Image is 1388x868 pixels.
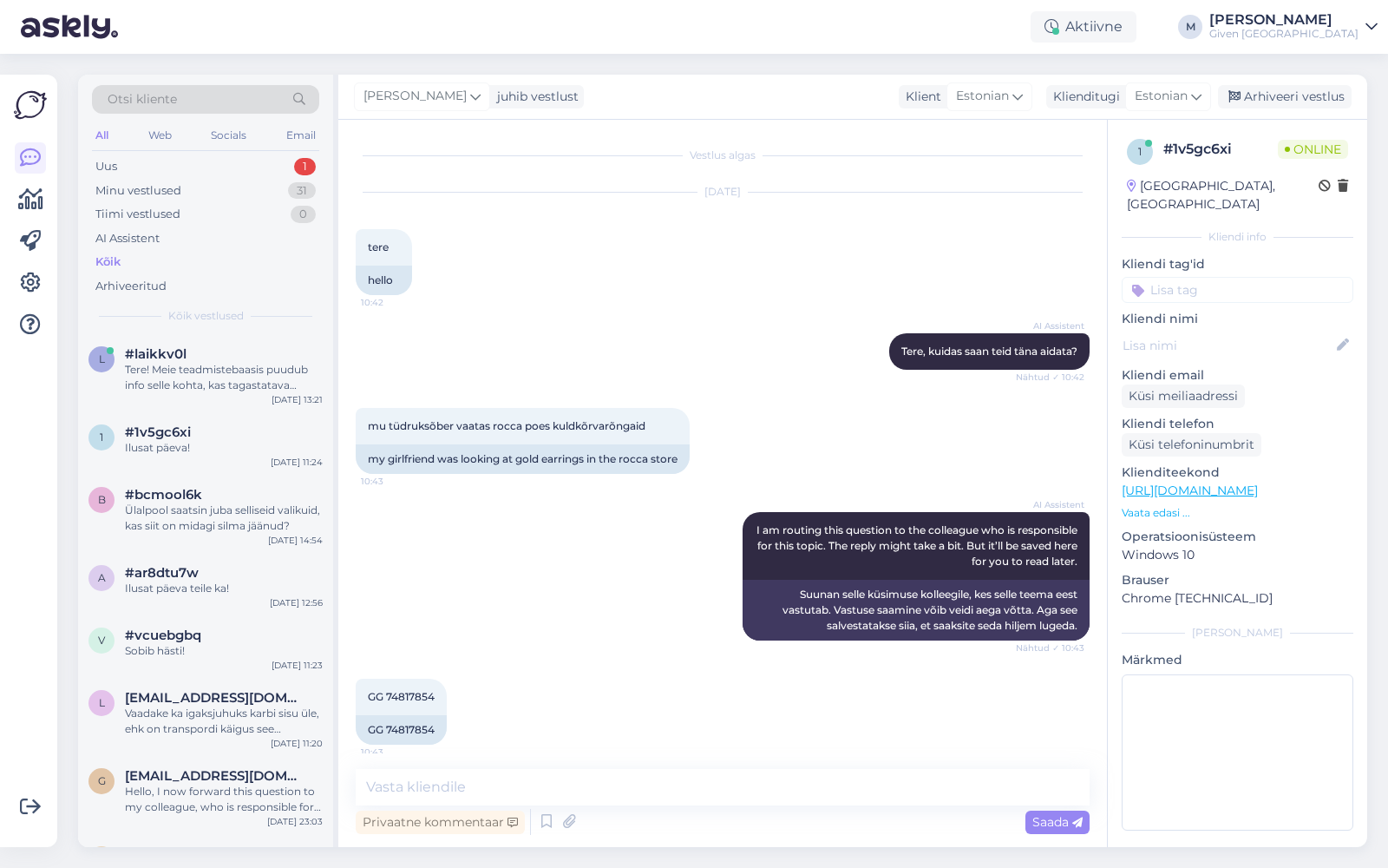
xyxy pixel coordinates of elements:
div: 1 [294,158,316,175]
span: GG 74817854 [368,690,435,703]
span: 1 [100,431,103,444]
span: 10:42 [361,296,426,309]
p: Kliendi nimi [1122,310,1353,328]
span: [PERSON_NAME] [363,87,467,106]
span: b [98,493,106,506]
span: 10:43 [361,475,426,488]
div: my girlfriend was looking at gold earrings in the rocca store [356,444,690,474]
div: Web [145,124,175,147]
div: Arhiveeri vestlus [1218,85,1352,108]
div: Tiimi vestlused [95,206,180,223]
p: Vaata edasi ... [1122,505,1353,521]
div: hello [356,266,412,295]
div: [DATE] [356,184,1090,200]
div: GG 74817854 [356,715,447,745]
div: Given [GEOGRAPHIC_DATA] [1209,27,1359,41]
p: Windows 10 [1122,546,1353,564]
a: [PERSON_NAME]Given [GEOGRAPHIC_DATA] [1209,13,1378,41]
p: Kliendi telefon [1122,415,1353,433]
span: Estonian [1135,87,1188,106]
div: Kõik [95,253,121,271]
span: Otsi kliente [108,90,177,108]
span: 10:43 [361,746,426,759]
div: juhib vestlust [490,88,579,106]
span: l [99,696,105,709]
p: Operatsioonisüsteem [1122,528,1353,546]
div: Küsi telefoninumbrit [1122,433,1261,457]
div: M [1178,15,1202,39]
div: Vestlus algas [356,148,1090,163]
span: #vcuebgbq [125,628,201,643]
div: # 1v5gc6xi [1163,139,1278,160]
p: Märkmed [1122,651,1353,669]
img: Askly Logo [14,89,47,122]
span: tere [368,240,389,253]
div: Arhiveeritud [95,278,167,295]
span: lera180692@gmail.com [125,846,305,862]
span: #1v5gc6xi [125,424,191,440]
span: Nähtud ✓ 10:42 [1016,371,1084,384]
span: Kõik vestlused [168,308,244,324]
div: [DATE] 12:56 [270,596,323,609]
div: [DATE] 13:21 [272,393,323,406]
div: AI Assistent [95,230,160,247]
div: Minu vestlused [95,182,181,200]
span: AI Assistent [1019,319,1084,332]
div: Suunan selle küsimuse kolleegile, kes selle teema eest vastutab. Vastuse saamine võib veidi aega ... [743,580,1090,641]
div: Vaadake ka igaksjuhuks karbi sisu üle, ehk on transpordi käigus see [PERSON_NAME] sealt kukkunud,... [125,706,323,737]
span: g.matjuhhinaa@gmail.com [125,768,305,784]
a: [URL][DOMAIN_NAME] [1122,483,1258,498]
div: [DATE] 11:23 [272,659,323,672]
div: Tere! Meie teadmistebaasis puudub info selle kohta, kas tagastatava pakiga peaks [PERSON_NAME] pa... [125,362,323,393]
div: Privaatne kommentaar [356,811,525,834]
input: Lisa tag [1122,277,1353,303]
div: [DATE] 14:54 [268,534,323,547]
div: [PERSON_NAME] [1122,625,1353,641]
div: All [92,124,112,147]
div: Ilusat päeva teile ka! [125,581,323,596]
input: Lisa nimi [1123,336,1333,355]
span: 1 [1138,145,1142,158]
span: #ar8dtu7w [125,565,199,581]
p: Kliendi email [1122,366,1353,385]
span: Saada [1032,814,1083,830]
div: [PERSON_NAME] [1209,13,1359,27]
div: Sobib hästi! [125,643,323,659]
div: Hello, I now forward this question to my colleague, who is responsible for this. The reply will b... [125,784,323,815]
p: Kliendi tag'id [1122,255,1353,273]
div: Aktiivne [1031,11,1136,43]
div: Klient [899,88,941,106]
span: v [98,634,105,647]
div: Kliendi info [1122,229,1353,245]
span: mu tüdruksõber vaatas rocca poes kuldkõrvarõngaid [368,419,645,432]
div: [DATE] 23:03 [267,815,323,828]
span: lera180692@gmail.com [125,690,305,706]
div: 31 [288,182,316,200]
div: 0 [291,206,316,223]
p: Chrome [TECHNICAL_ID] [1122,589,1353,608]
p: Brauser [1122,571,1353,589]
div: Email [283,124,319,147]
span: Online [1278,140,1348,159]
span: l [99,352,105,365]
div: [DATE] 11:20 [271,737,323,750]
div: Küsi meiliaadressi [1122,385,1245,408]
span: #bcmool6k [125,487,202,503]
span: Tere, kuidas saan teid täna aidata? [901,345,1077,358]
div: Ilusat päeva! [125,440,323,456]
span: Estonian [956,87,1009,106]
span: a [98,571,106,584]
span: Nähtud ✓ 10:43 [1016,641,1084,654]
p: Klienditeekond [1122,464,1353,482]
div: [DATE] 11:24 [271,456,323,469]
span: AI Assistent [1019,498,1084,511]
span: I am routing this question to the colleague who is responsible for this topic. The reply might ta... [756,523,1080,568]
span: #laikkv0l [125,346,187,362]
div: Uus [95,158,117,175]
div: Klienditugi [1046,88,1120,106]
div: Socials [207,124,250,147]
div: Ülalpool saatsin juba selliseid valikuid, kas siit on midagi silma jäänud? [125,503,323,534]
div: [GEOGRAPHIC_DATA], [GEOGRAPHIC_DATA] [1127,177,1319,214]
span: g [98,774,106,787]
